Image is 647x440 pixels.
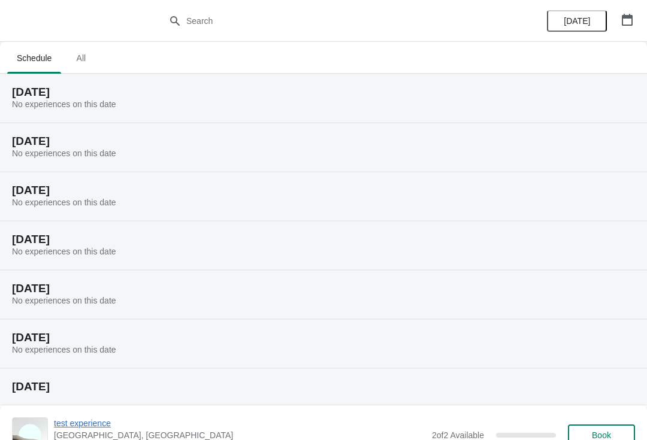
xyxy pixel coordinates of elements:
[12,381,635,393] h2: [DATE]
[7,47,61,69] span: Schedule
[12,296,116,305] span: No experiences on this date
[12,345,116,354] span: No experiences on this date
[592,430,611,440] span: Book
[54,417,426,429] span: test experience
[12,135,635,147] h2: [DATE]
[12,247,116,256] span: No experiences on this date
[186,10,485,32] input: Search
[12,184,635,196] h2: [DATE]
[12,148,116,158] span: No experiences on this date
[432,430,484,440] span: 2 of 2 Available
[66,47,96,69] span: All
[12,86,635,98] h2: [DATE]
[12,99,116,109] span: No experiences on this date
[547,10,607,32] button: [DATE]
[564,16,590,26] span: [DATE]
[12,283,635,295] h2: [DATE]
[12,198,116,207] span: No experiences on this date
[12,233,635,245] h2: [DATE]
[12,332,635,344] h2: [DATE]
